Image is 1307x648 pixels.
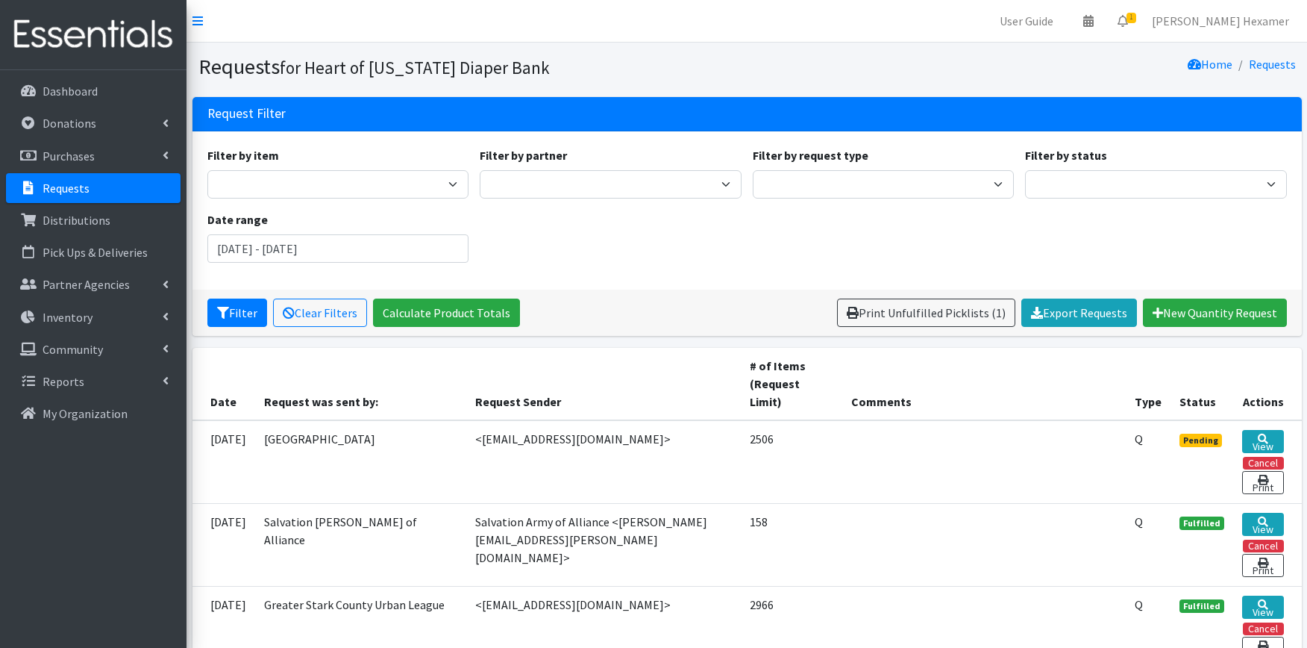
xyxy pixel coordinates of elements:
p: Reports [43,374,84,389]
label: Filter by item [207,146,279,164]
a: Community [6,334,181,364]
th: # of Items (Request Limit) [741,348,842,420]
span: Pending [1179,434,1222,447]
a: Export Requests [1021,299,1137,327]
a: Home [1188,57,1232,72]
p: Pick Ups & Deliveries [43,245,148,260]
span: Fulfilled [1179,517,1224,530]
button: Filter [207,299,267,327]
td: <[EMAIL_ADDRESS][DOMAIN_NAME]> [466,420,740,504]
a: Requests [6,173,181,203]
p: Distributions [43,213,110,228]
h1: Requests [198,54,742,80]
p: Community [43,342,103,357]
button: Cancel [1243,540,1284,552]
a: Distributions [6,205,181,235]
a: Requests [1249,57,1296,72]
p: Inventory [43,310,93,325]
a: Purchases [6,141,181,171]
a: User Guide [988,6,1065,36]
a: Print [1242,471,1284,494]
td: [DATE] [192,420,255,504]
p: Donations [43,116,96,131]
a: Print [1242,554,1284,577]
p: Purchases [43,149,95,163]
span: 1 [1126,13,1136,23]
abbr: Quantity [1135,514,1143,529]
td: Salvation [PERSON_NAME] of Alliance [255,503,467,586]
th: Actions [1233,348,1302,420]
a: Dashboard [6,76,181,106]
td: 2506 [741,420,842,504]
td: 158 [741,503,842,586]
a: Donations [6,108,181,138]
td: Salvation Army of Alliance <[PERSON_NAME][EMAIL_ADDRESS][PERSON_NAME][DOMAIN_NAME]> [466,503,740,586]
label: Filter by status [1025,146,1107,164]
p: Dashboard [43,84,98,99]
a: Print Unfulfilled Picklists (1) [837,299,1015,327]
p: Requests [43,181,90,196]
a: Clear Filters [273,299,367,327]
button: Cancel [1243,623,1284,635]
a: [PERSON_NAME] Hexamer [1140,6,1301,36]
p: Partner Agencies [43,277,130,292]
img: HumanEssentials [6,10,181,60]
h3: Request Filter [207,106,286,122]
th: Request Sender [466,348,740,420]
abbr: Quantity [1135,432,1143,446]
th: Date [192,348,255,420]
button: Cancel [1243,457,1284,470]
a: View [1242,513,1284,536]
abbr: Quantity [1135,597,1143,612]
label: Date range [207,211,268,228]
small: for Heart of [US_STATE] Diaper Bank [280,57,550,78]
th: Request was sent by: [255,348,467,420]
th: Status [1170,348,1233,420]
td: [GEOGRAPHIC_DATA] [255,420,467,504]
span: Fulfilled [1179,599,1224,613]
input: January 1, 2011 - December 31, 2011 [207,234,469,263]
a: View [1242,596,1284,619]
a: My Organization [6,399,181,429]
a: New Quantity Request [1143,299,1287,327]
th: Type [1126,348,1170,420]
label: Filter by request type [753,146,868,164]
a: 1 [1106,6,1140,36]
td: [DATE] [192,503,255,586]
a: Calculate Product Totals [373,299,520,327]
a: Reports [6,367,181,396]
a: Partner Agencies [6,270,181,299]
p: My Organization [43,406,128,421]
a: Inventory [6,302,181,332]
label: Filter by partner [480,146,567,164]
a: Pick Ups & Deliveries [6,237,181,267]
a: View [1242,430,1284,453]
th: Comments [842,348,1126,420]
